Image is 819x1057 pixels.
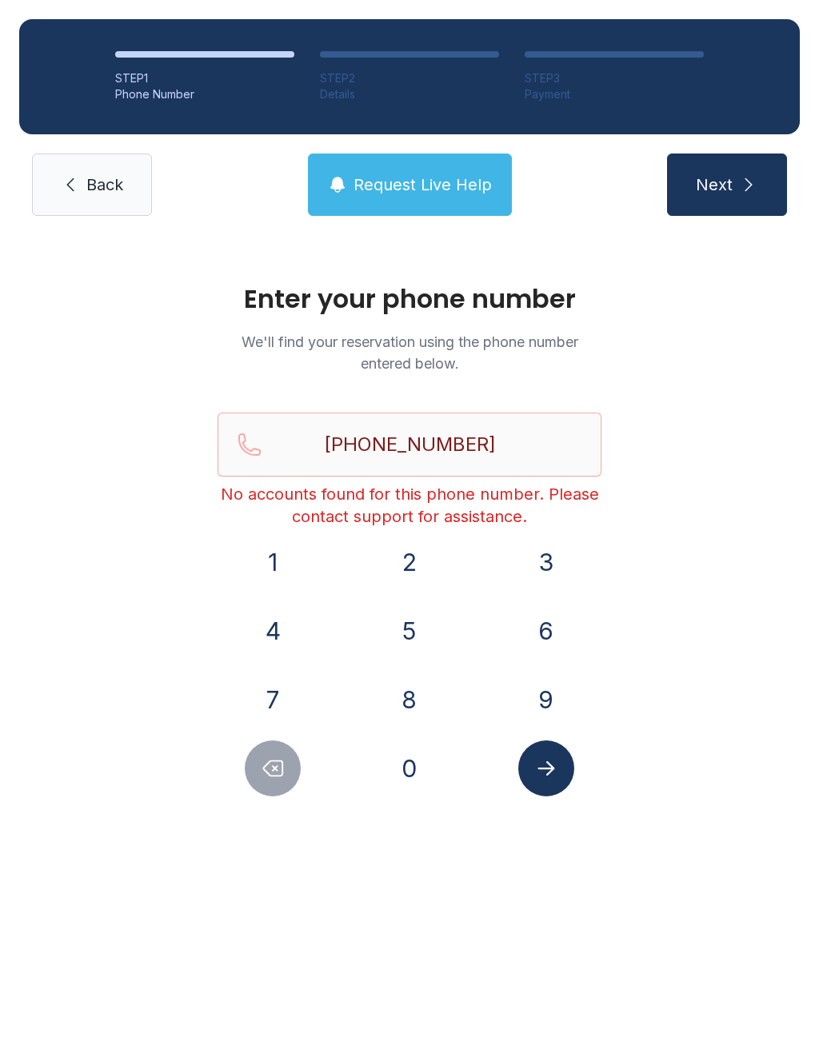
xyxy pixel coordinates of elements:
[696,174,733,196] span: Next
[245,534,301,590] button: 1
[218,483,601,528] div: No accounts found for this phone number. Please contact support for assistance.
[86,174,123,196] span: Back
[245,672,301,728] button: 7
[382,672,437,728] button: 8
[518,603,574,659] button: 6
[218,286,601,312] h1: Enter your phone number
[320,86,499,102] div: Details
[245,603,301,659] button: 4
[115,86,294,102] div: Phone Number
[218,413,601,477] input: Reservation phone number
[218,331,601,374] p: We'll find your reservation using the phone number entered below.
[354,174,492,196] span: Request Live Help
[525,86,704,102] div: Payment
[320,70,499,86] div: STEP 2
[382,740,437,796] button: 0
[518,740,574,796] button: Submit lookup form
[382,534,437,590] button: 2
[525,70,704,86] div: STEP 3
[518,534,574,590] button: 3
[245,740,301,796] button: Delete number
[518,672,574,728] button: 9
[115,70,294,86] div: STEP 1
[382,603,437,659] button: 5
